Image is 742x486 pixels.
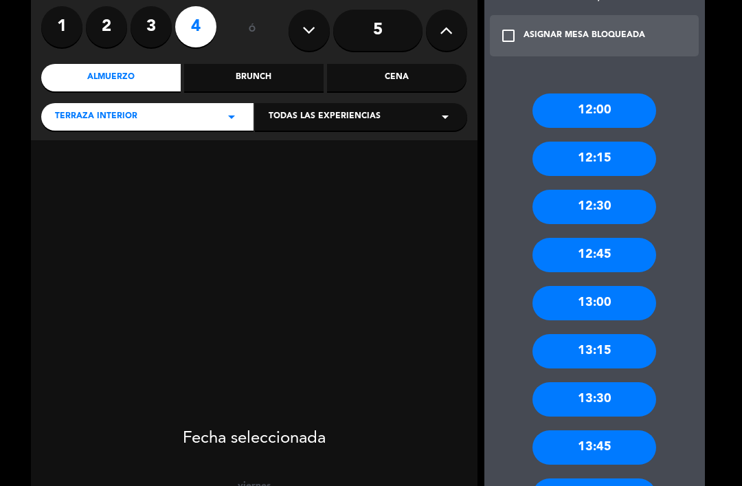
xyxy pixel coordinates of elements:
div: 13:00 [532,286,656,320]
div: ASIGNAR MESA BLOQUEADA [524,29,645,43]
label: 4 [175,6,216,47]
div: 13:15 [532,334,656,368]
span: Terraza Interior [55,110,137,124]
div: 12:30 [532,190,656,224]
div: Fecha seleccionada [31,408,477,452]
div: 12:15 [532,142,656,176]
div: 12:45 [532,238,656,272]
span: Todas las experiencias [269,110,381,124]
i: arrow_drop_down [437,109,453,125]
i: check_box_outline_blank [500,27,517,44]
div: 13:45 [532,430,656,465]
div: Brunch [184,64,324,91]
div: 12:00 [532,93,656,128]
div: Cena [327,64,466,91]
i: arrow_drop_down [223,109,240,125]
label: 1 [41,6,82,47]
label: 2 [86,6,127,47]
div: ó [230,6,275,54]
div: 13:30 [532,382,656,417]
div: Almuerzo [41,64,181,91]
label: 3 [131,6,172,47]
